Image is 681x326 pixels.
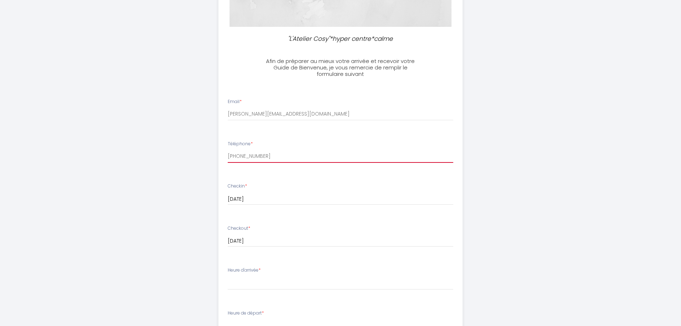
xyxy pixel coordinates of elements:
[228,267,261,274] label: Heure d'arrivée
[228,98,242,105] label: Email
[228,310,264,317] label: Heure de départ
[228,225,250,232] label: Checkout
[261,58,420,77] h3: Afin de préparer au mieux votre arrivée et recevoir votre Guide de Bienvenue, je vous remercie de...
[264,34,417,44] p: "L'Atelier Cosy"*hyper centre*calme
[228,141,253,147] label: Téléphone
[228,183,247,190] label: Checkin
